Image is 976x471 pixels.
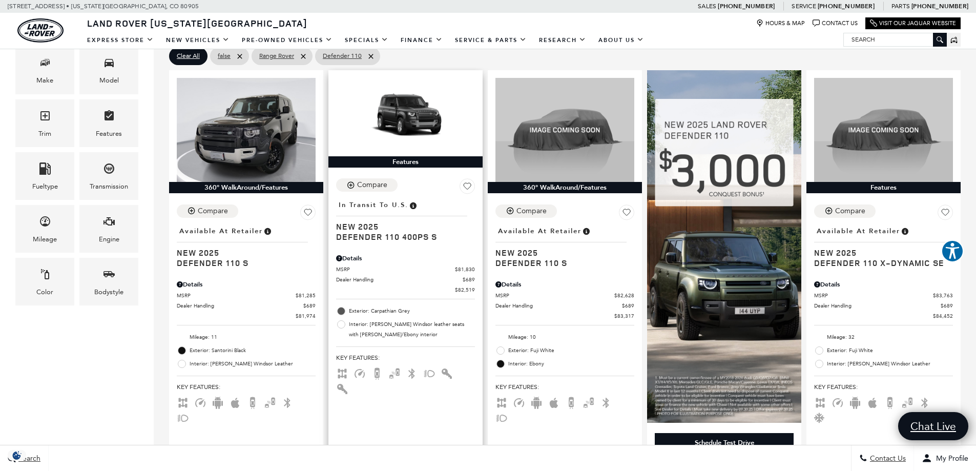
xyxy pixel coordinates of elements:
[190,345,316,356] span: Exterior: Santorini Black
[495,78,634,182] img: 2025 LAND ROVER Defender 110 S
[81,31,650,49] nav: Main Navigation
[81,17,314,29] a: Land Rover [US_STATE][GEOGRAPHIC_DATA]
[229,398,241,405] span: Apple Car-Play
[806,182,961,193] div: Features
[336,178,398,192] button: Compare Vehicle
[103,213,115,234] span: Engine
[814,204,876,218] button: Compare Vehicle
[39,213,51,234] span: Mileage
[619,204,634,224] button: Save Vehicle
[814,302,941,310] span: Dealer Handling
[814,224,953,268] a: Available at RetailerNew 2025Defender 110 X-Dynamic SE
[938,204,953,224] button: Save Vehicle
[530,398,543,405] span: Android Auto
[463,276,475,283] span: $689
[79,46,138,94] div: ModelModel
[870,19,956,27] a: Visit Our Jaguar Website
[508,345,634,356] span: Exterior: Fuji White
[103,160,115,181] span: Transmission
[900,226,909,237] span: Vehicle is in stock and ready for immediate delivery. Due to demand, availability is subject to c...
[891,3,910,10] span: Parts
[814,381,953,393] span: Key Features :
[817,226,900,237] span: Available at Retailer
[354,369,366,376] span: Adaptive Cruise Control
[832,398,844,405] span: Adaptive Cruise Control
[336,384,348,392] span: Keyless Entry
[814,292,953,299] a: MSRP $83,763
[300,204,316,224] button: Save Vehicle
[198,207,228,216] div: Compare
[933,292,953,299] span: $83,763
[177,312,316,320] a: $81,974
[177,258,308,268] span: Defender 110 S
[336,265,475,273] a: MSRP $81,830
[488,182,642,193] div: 360° WalkAround/Features
[87,17,307,29] span: Land Rover [US_STATE][GEOGRAPHIC_DATA]
[81,31,160,49] a: EXPRESS STORE
[508,359,634,369] span: Interior: Ebony
[941,240,964,264] aside: Accessibility Help Desk
[919,398,931,405] span: Bluetooth
[495,398,508,405] span: AWD
[371,369,383,376] span: Backup Camera
[814,78,953,182] img: 2025 LAND ROVER Defender 110 X-Dynamic SE
[328,156,483,168] div: Features
[336,78,475,156] img: 2025 LAND ROVER Defender 110 400PS S
[39,54,51,75] span: Make
[614,312,634,320] span: $83,317
[15,258,74,305] div: ColorColor
[36,286,53,298] div: Color
[495,302,634,310] a: Dealer Handling $689
[177,224,316,268] a: Available at RetailerNew 2025Defender 110 S
[177,414,189,421] span: Fog Lights
[600,398,612,405] span: Bluetooth
[814,280,953,289] div: Pricing Details - Defender 110 X-Dynamic SE
[336,369,348,376] span: AWD
[177,302,303,310] span: Dealer Handling
[336,265,455,273] span: MSRP
[339,199,408,211] span: In Transit to U.S.
[79,205,138,253] div: EngineEngine
[246,398,259,405] span: Backup Camera
[177,50,200,63] span: Clear All
[814,331,953,344] li: Mileage: 32
[296,292,316,299] span: $81,285
[264,398,276,405] span: Blind Spot Monitor
[99,75,119,86] div: Model
[867,454,906,463] span: Contact Us
[495,381,634,393] span: Key Features :
[814,414,826,421] span: Cooled Seats
[103,107,115,128] span: Features
[15,152,74,200] div: FueltypeFueltype
[408,199,418,211] span: Vehicle has shipped from factory of origin. Estimated time of delivery to Retailer is on average ...
[932,454,968,463] span: My Profile
[5,450,29,461] img: Opt-Out Icon
[933,312,953,320] span: $84,452
[813,19,858,27] a: Contact Us
[336,276,463,283] span: Dealer Handling
[455,265,475,273] span: $81,830
[323,50,362,63] span: Defender 110
[17,18,64,43] a: land-rover
[179,226,263,237] span: Available at Retailer
[36,75,53,86] div: Make
[814,248,945,258] span: New 2025
[336,232,467,242] span: Defender 110 400PS S
[8,3,199,10] a: [STREET_ADDRESS] • [US_STATE][GEOGRAPHIC_DATA], CO 80905
[388,369,401,376] span: Blind Spot Monitor
[718,2,775,10] a: [PHONE_NUMBER]
[96,128,122,139] div: Features
[39,265,51,286] span: Color
[103,265,115,286] span: Bodystyle
[336,352,475,363] span: Key Features :
[177,292,296,299] span: MSRP
[336,221,467,232] span: New 2025
[495,292,614,299] span: MSRP
[177,398,189,405] span: AWD
[655,433,794,453] div: Schedule Test Drive
[90,181,128,192] div: Transmission
[884,398,896,405] span: Backup Camera
[212,398,224,405] span: Android Auto
[941,302,953,310] span: $689
[177,280,316,289] div: Pricing Details - Defender 110 S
